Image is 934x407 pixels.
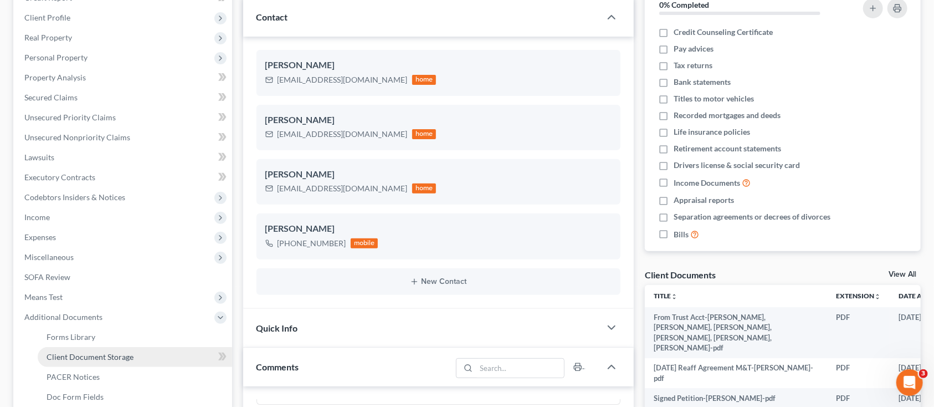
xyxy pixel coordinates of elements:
[16,88,232,108] a: Secured Claims
[265,114,612,127] div: [PERSON_NAME]
[38,347,232,367] a: Client Document Storage
[24,53,88,62] span: Personal Property
[278,183,408,194] div: [EMAIL_ADDRESS][DOMAIN_NAME]
[265,168,612,181] div: [PERSON_NAME]
[24,232,56,242] span: Expenses
[24,13,70,22] span: Client Profile
[47,332,95,342] span: Forms Library
[38,387,232,407] a: Doc Form Fields
[674,110,781,121] span: Recorded mortgages and deeds
[24,73,86,82] span: Property Analysis
[674,177,740,189] span: Income Documents
[412,75,437,85] div: home
[278,74,408,85] div: [EMAIL_ADDRESS][DOMAIN_NAME]
[265,222,612,236] div: [PERSON_NAME]
[278,238,346,249] div: [PHONE_NUMBER]
[412,184,437,194] div: home
[674,77,731,88] span: Bank statements
[654,292,678,300] a: Titleunfold_more
[24,172,95,182] span: Executory Contracts
[24,272,70,282] span: SOFA Review
[919,369,928,378] span: 3
[674,160,800,171] span: Drivers license & social security card
[24,133,130,142] span: Unsecured Nonpriority Claims
[24,93,78,102] span: Secured Claims
[836,292,881,300] a: Extensionunfold_more
[24,152,54,162] span: Lawsuits
[889,271,916,278] a: View All
[674,60,712,71] span: Tax returns
[256,323,298,333] span: Quick Info
[256,12,288,22] span: Contact
[47,392,104,401] span: Doc Form Fields
[47,352,134,362] span: Client Document Storage
[412,129,437,139] div: home
[16,167,232,187] a: Executory Contracts
[645,307,827,358] td: From Trust Acct-[PERSON_NAME], [PERSON_NAME], [PERSON_NAME], [PERSON_NAME], [PERSON_NAME], [PERSO...
[896,369,923,396] iframe: Intercom live chat
[645,269,716,281] div: Client Documents
[24,33,72,42] span: Real Property
[674,43,714,54] span: Pay advices
[674,195,734,206] span: Appraisal reports
[674,229,689,240] span: Bills
[16,108,232,128] a: Unsecured Priority Claims
[265,277,612,286] button: New Contact
[256,362,299,372] span: Comments
[827,358,890,389] td: PDF
[674,143,781,154] span: Retirement account statements
[24,252,74,262] span: Miscellaneous
[827,307,890,358] td: PDF
[24,212,50,222] span: Income
[671,293,678,300] i: unfold_more
[674,126,750,138] span: Life insurance policies
[16,147,232,167] a: Lawsuits
[265,59,612,72] div: [PERSON_NAME]
[874,293,881,300] i: unfold_more
[351,238,378,248] div: mobile
[16,68,232,88] a: Property Analysis
[24,192,125,202] span: Codebtors Insiders & Notices
[24,113,116,122] span: Unsecured Priority Claims
[278,129,408,140] div: [EMAIL_ADDRESS][DOMAIN_NAME]
[38,327,232,347] a: Forms Library
[38,367,232,387] a: PACER Notices
[24,312,102,322] span: Additional Documents
[24,292,63,302] span: Means Test
[16,267,232,287] a: SOFA Review
[674,27,773,38] span: Credit Counseling Certificate
[16,128,232,147] a: Unsecured Nonpriority Claims
[476,359,564,378] input: Search...
[674,211,830,222] span: Separation agreements or decrees of divorces
[674,93,754,104] span: Titles to motor vehicles
[645,358,827,389] td: [DATE] Reaff Agreement M&T-[PERSON_NAME]-pdf
[47,372,100,381] span: PACER Notices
